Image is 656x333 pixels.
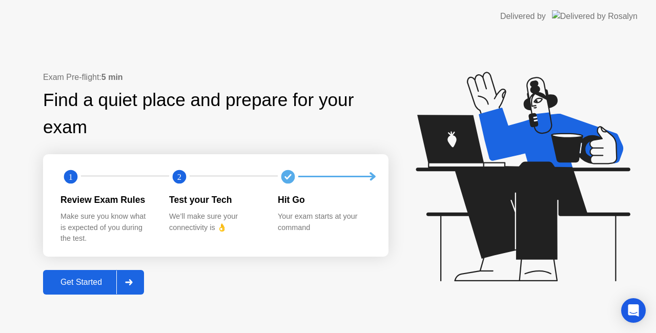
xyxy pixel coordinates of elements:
[278,193,370,206] div: Hit Go
[60,193,153,206] div: Review Exam Rules
[177,172,181,181] text: 2
[60,211,153,244] div: Make sure you know what is expected of you during the test.
[169,211,261,233] div: We’ll make sure your connectivity is 👌
[101,73,123,81] b: 5 min
[43,71,388,84] div: Exam Pre-flight:
[552,10,638,22] img: Delivered by Rosalyn
[43,270,144,295] button: Get Started
[169,193,261,206] div: Test your Tech
[621,298,646,323] div: Open Intercom Messenger
[46,278,116,287] div: Get Started
[69,172,73,181] text: 1
[43,87,388,141] div: Find a quiet place and prepare for your exam
[278,211,370,233] div: Your exam starts at your command
[500,10,546,23] div: Delivered by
